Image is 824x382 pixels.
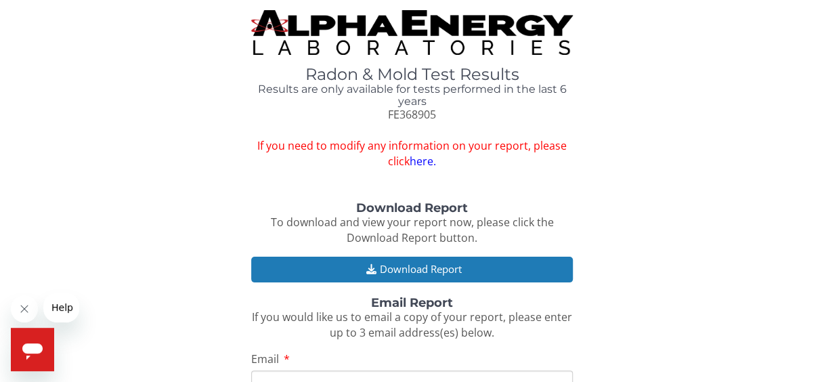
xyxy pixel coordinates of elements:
[371,295,453,310] strong: Email Report
[270,215,553,245] span: To download and view your report now, please click the Download Report button.
[43,293,79,322] iframe: Message from company
[356,200,468,215] strong: Download Report
[251,10,573,55] img: TightCrop.jpg
[11,295,38,322] iframe: Close message
[251,257,573,282] button: Download Report
[252,310,572,340] span: If you would like us to email a copy of your report, please enter up to 3 email address(es) below.
[388,107,436,122] span: FE368905
[251,66,573,83] h1: Radon & Mold Test Results
[251,83,573,107] h4: Results are only available for tests performed in the last 6 years
[251,352,279,366] span: Email
[410,154,436,169] a: here.
[251,138,573,169] span: If you need to modify any information on your report, please click
[11,328,54,371] iframe: Button to launch messaging window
